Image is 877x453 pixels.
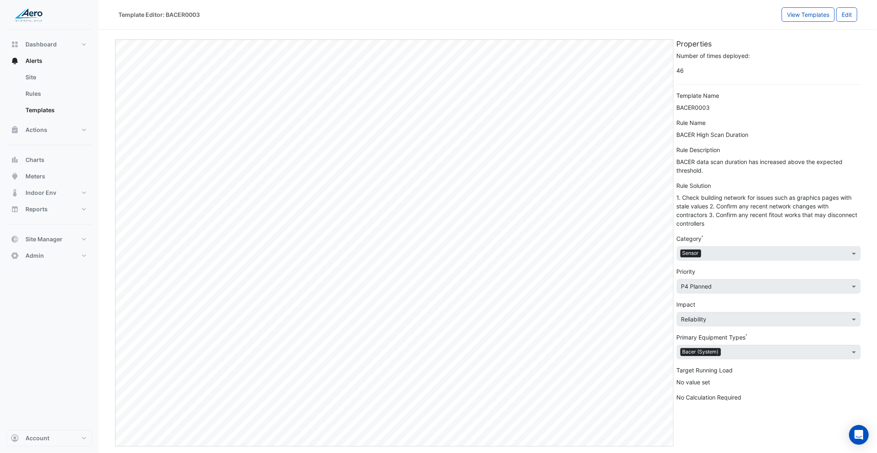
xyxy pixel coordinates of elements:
label: Category [677,234,702,243]
span: Alerts [25,57,42,65]
app-icon: Site Manager [11,235,19,243]
label: Priority [677,267,696,276]
button: Edit [836,7,857,22]
button: Actions [7,122,92,138]
button: View Templates [782,7,835,22]
span: 46 [677,63,861,78]
app-icon: Dashboard [11,40,19,49]
span: Site Manager [25,235,62,243]
button: Charts [7,152,92,168]
button: Dashboard [7,36,92,53]
label: Rule Description [677,146,720,154]
app-icon: Alerts [11,57,19,65]
div: No value set [677,378,861,386]
label: Number of times deployed: [677,51,750,60]
a: Templates [19,102,92,118]
label: Rule Name [677,118,706,127]
app-icon: Charts [11,156,19,164]
div: BACER0003 [677,103,861,112]
div: Template Editor: BACER0003 [118,10,200,19]
label: Template Name [677,91,720,100]
span: Bacer (System) [680,348,721,356]
app-icon: Indoor Env [11,189,19,197]
div: No Calculation Required [677,393,861,402]
button: Alerts [7,53,92,69]
button: Reports [7,201,92,217]
label: Impact [677,300,696,309]
button: Indoor Env [7,185,92,201]
app-icon: Actions [11,126,19,134]
label: Primary Equipment Types [677,333,746,342]
app-icon: Reports [11,205,19,213]
span: Meters [25,172,45,180]
app-icon: Admin [11,252,19,260]
span: Admin [25,252,44,260]
button: Account [7,430,92,446]
span: Actions [25,126,47,134]
div: Alerts [7,69,92,122]
app-icon: Meters [11,172,19,180]
button: Admin [7,247,92,264]
label: Target Running Load [677,366,733,374]
img: Company Logo [10,7,47,23]
button: Meters [7,168,92,185]
span: Charts [25,156,44,164]
span: Account [25,434,49,442]
span: Sensor [680,250,701,257]
div: BACER High Scan Duration [677,130,861,139]
div: Open Intercom Messenger [849,425,869,445]
h5: Properties [677,39,861,48]
a: Site [19,69,92,86]
div: 1. Check building network for issues such as graphics pages with stale values 2. Confirm any rece... [677,193,861,228]
label: Rule Solution [677,181,711,190]
a: Rules [19,86,92,102]
span: Dashboard [25,40,57,49]
span: Indoor Env [25,189,56,197]
span: Reports [25,205,48,213]
button: Site Manager [7,231,92,247]
div: BACER data scan duration has increased above the expected threshold. [677,157,861,175]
